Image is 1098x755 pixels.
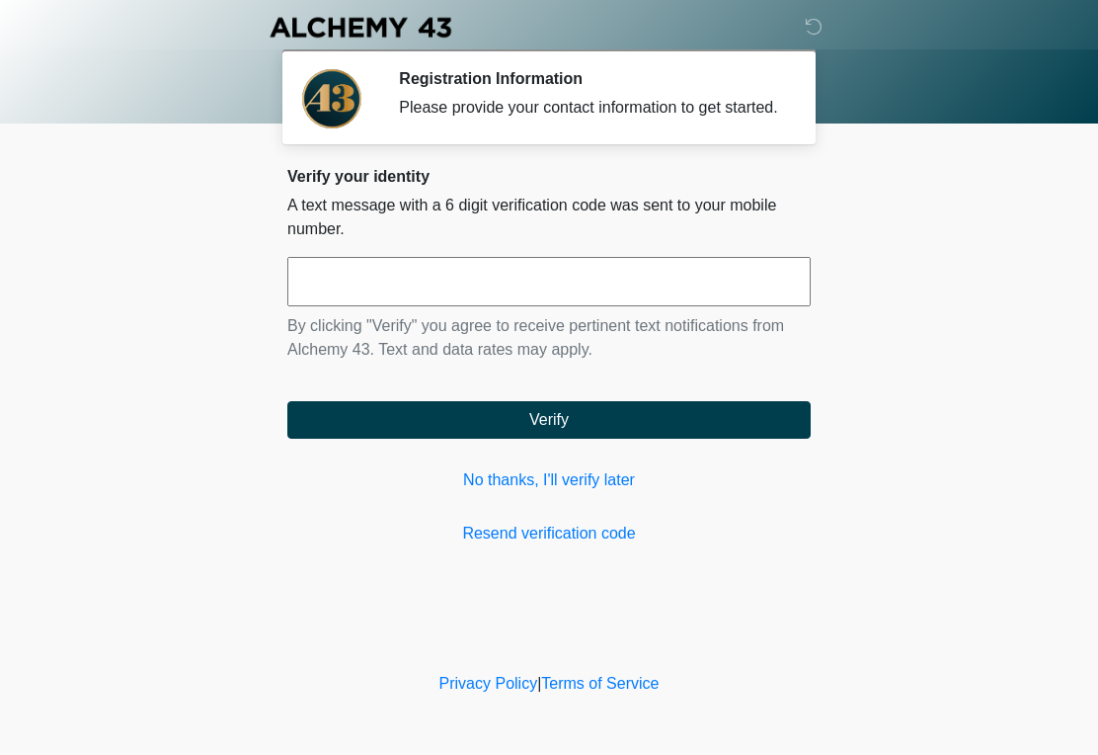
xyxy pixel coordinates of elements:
[399,69,781,88] h2: Registration Information
[287,522,811,545] a: Resend verification code
[287,314,811,362] p: By clicking "Verify" you agree to receive pertinent text notifications from Alchemy 43. Text and ...
[268,15,453,40] img: Alchemy 43 Logo
[287,194,811,241] p: A text message with a 6 digit verification code was sent to your mobile number.
[287,401,811,439] button: Verify
[439,675,538,692] a: Privacy Policy
[537,675,541,692] a: |
[287,468,811,492] a: No thanks, I'll verify later
[399,96,781,120] div: Please provide your contact information to get started.
[302,69,361,128] img: Agent Avatar
[541,675,659,692] a: Terms of Service
[287,167,811,186] h2: Verify your identity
